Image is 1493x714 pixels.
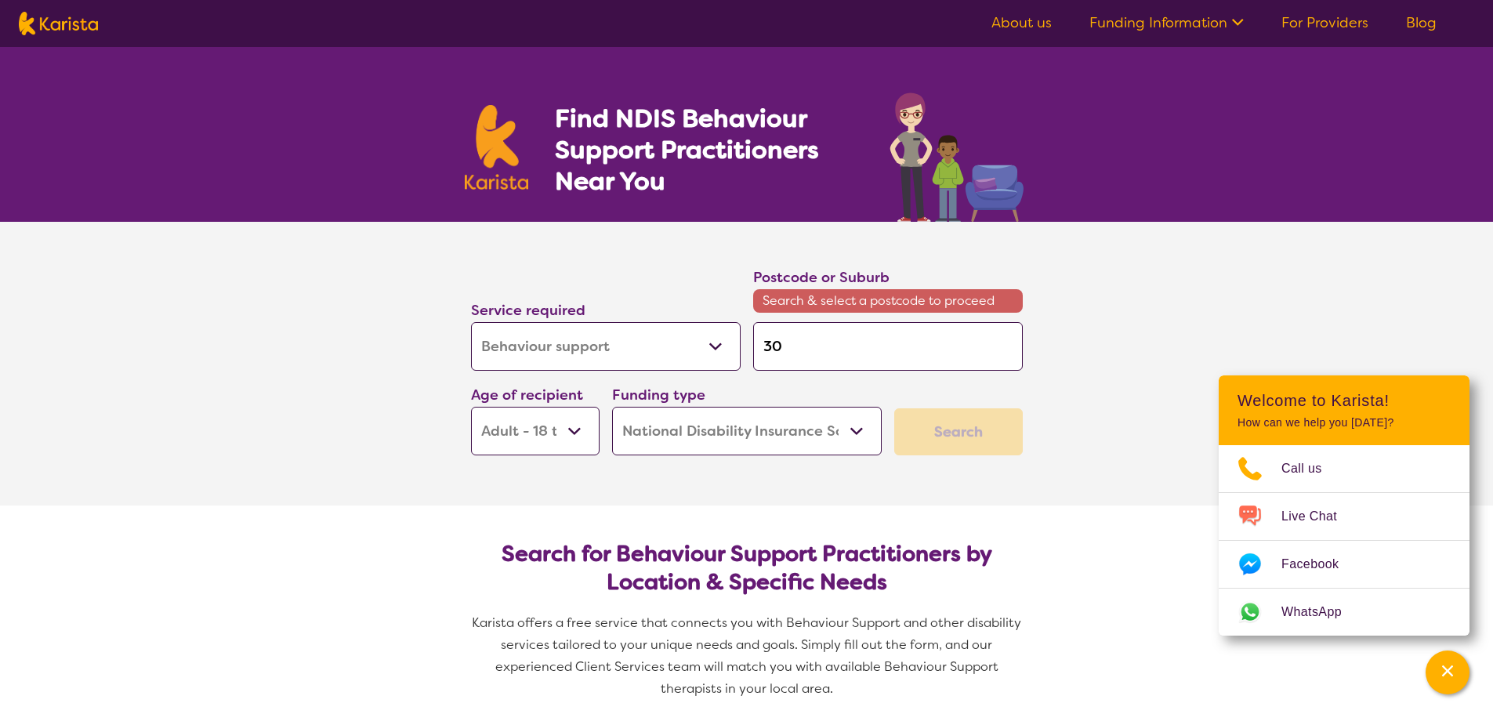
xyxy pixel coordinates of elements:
[1406,13,1437,32] a: Blog
[555,103,858,197] h1: Find NDIS Behaviour Support Practitioners Near You
[753,322,1023,371] input: Type
[1089,13,1244,32] a: Funding Information
[1281,600,1361,624] span: WhatsApp
[753,268,890,287] label: Postcode or Suburb
[1238,391,1451,410] h2: Welcome to Karista!
[1426,651,1469,694] button: Channel Menu
[19,12,98,35] img: Karista logo
[1238,416,1451,429] p: How can we help you [DATE]?
[1219,589,1469,636] a: Web link opens in a new tab.
[471,301,585,320] label: Service required
[1281,553,1357,576] span: Facebook
[753,289,1023,313] span: Search & select a postcode to proceed
[1281,13,1368,32] a: For Providers
[1219,375,1469,636] div: Channel Menu
[1281,457,1341,480] span: Call us
[465,105,529,190] img: Karista logo
[991,13,1052,32] a: About us
[465,612,1029,700] p: Karista offers a free service that connects you with Behaviour Support and other disability servi...
[1281,505,1356,528] span: Live Chat
[471,386,583,404] label: Age of recipient
[886,85,1029,222] img: behaviour-support
[1219,445,1469,636] ul: Choose channel
[484,540,1010,596] h2: Search for Behaviour Support Practitioners by Location & Specific Needs
[612,386,705,404] label: Funding type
